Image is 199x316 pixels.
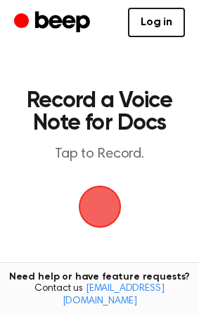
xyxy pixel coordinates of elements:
img: Beep Logo [79,186,121,228]
a: Log in [128,8,185,37]
h1: Record a Voice Note for Docs [25,90,174,135]
a: Beep [14,9,94,36]
p: Tap to Record. [25,146,174,163]
a: [EMAIL_ADDRESS][DOMAIN_NAME] [63,284,165,306]
span: Contact us [8,283,191,308]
